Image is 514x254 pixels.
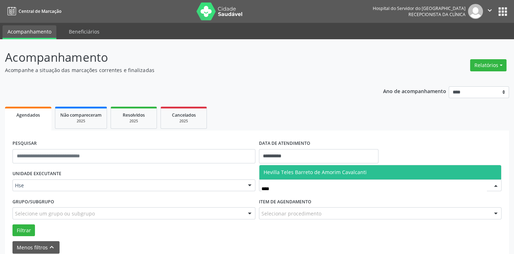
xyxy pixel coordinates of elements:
label: UNIDADE EXECUTANTE [12,168,61,179]
p: Ano de acompanhamento [383,86,446,95]
span: Selecionar procedimento [261,210,321,217]
div: 2025 [166,118,202,124]
div: Hospital do Servidor do [GEOGRAPHIC_DATA] [373,5,465,11]
a: Acompanhamento [2,25,56,39]
i: keyboard_arrow_up [48,243,56,251]
img: img [468,4,483,19]
div: 2025 [60,118,102,124]
button: Relatórios [470,59,507,71]
button: apps [497,5,509,18]
span: Recepcionista da clínica [408,11,465,17]
span: Cancelados [172,112,196,118]
span: Hevilla Teles Barreto de Amorim Cavalcanti [264,169,367,176]
span: Selecione um grupo ou subgrupo [15,210,95,217]
span: Resolvidos [123,112,145,118]
span: Agendados [16,112,40,118]
span: Central de Marcação [19,8,61,14]
a: Beneficiários [64,25,105,38]
button: Menos filtroskeyboard_arrow_up [12,241,60,254]
label: PESQUISAR [12,138,37,149]
label: Grupo/Subgrupo [12,196,54,207]
div: 2025 [116,118,152,124]
a: Central de Marcação [5,5,61,17]
i:  [486,6,494,14]
p: Acompanhe a situação das marcações correntes e finalizadas [5,66,358,74]
label: DATA DE ATENDIMENTO [259,138,310,149]
label: Item de agendamento [259,196,311,207]
span: Não compareceram [60,112,102,118]
p: Acompanhamento [5,49,358,66]
button:  [483,4,497,19]
span: Hse [15,182,241,189]
button: Filtrar [12,224,35,237]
